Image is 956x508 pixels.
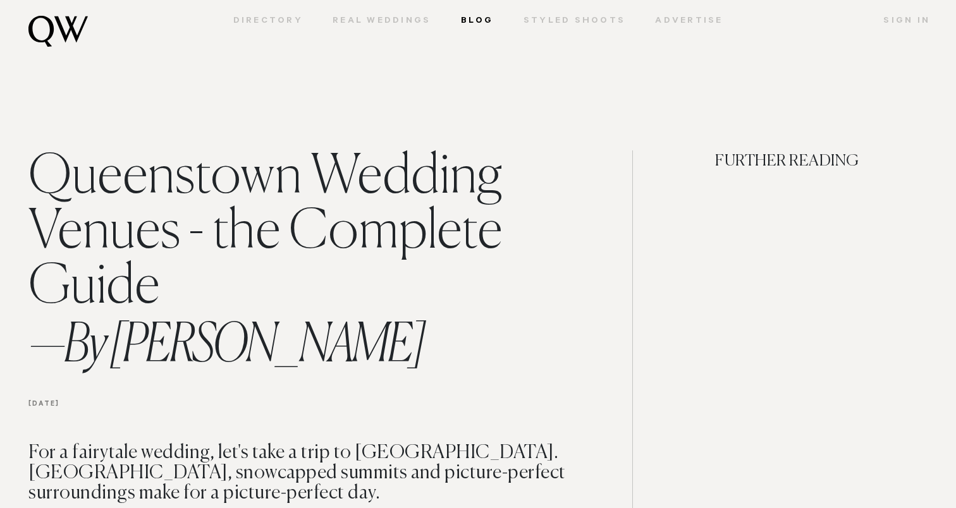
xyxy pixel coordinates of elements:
a: Real Weddings [317,16,446,27]
a: Directory [218,16,318,27]
span: — [28,320,63,373]
h1: Queenstown Wedding Venues - the Complete Guide [28,150,591,378]
a: Sign In [869,16,930,27]
img: monogram.svg [28,16,88,47]
h6: [DATE] [28,378,591,443]
h4: FURTHER READING [647,150,928,217]
a: Advertise [640,16,738,27]
a: Blog [446,16,508,27]
a: Styled Shoots [508,16,640,27]
span: By [PERSON_NAME] [28,320,424,373]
